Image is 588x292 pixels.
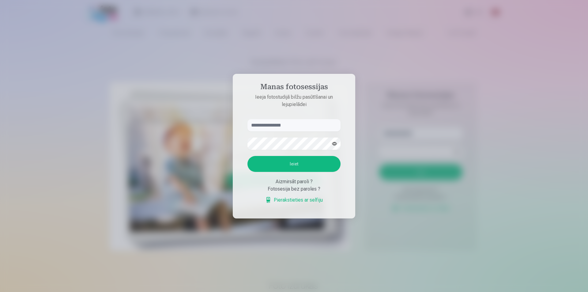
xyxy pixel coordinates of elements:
[265,196,323,204] a: Pierakstieties ar selfiju
[247,185,341,193] div: Fotosesija bez paroles ?
[247,178,341,185] div: Aizmirsāt paroli ?
[241,82,347,93] h4: Manas fotosessijas
[247,156,341,172] button: Ieiet
[241,93,347,108] p: Ieeja fotostudijā bilžu pasūtīšanai un lejupielādei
